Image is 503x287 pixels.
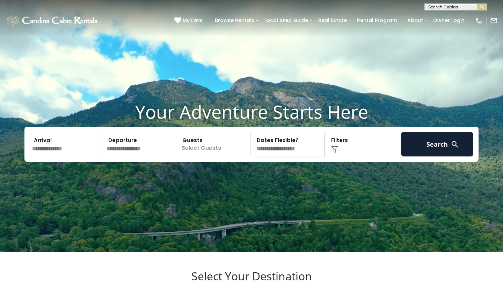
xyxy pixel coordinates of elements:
[353,15,401,26] a: Rental Program
[490,17,498,24] img: mail-regular-white.png
[261,15,312,26] a: Local Area Guide
[430,15,468,26] a: Owner Login
[401,132,473,156] button: Search
[315,15,350,26] a: Real Estate
[178,132,250,156] p: Select Guests
[174,17,204,24] a: My Favs
[331,146,338,153] img: filter--v1.png
[183,17,203,24] span: My Favs
[211,15,258,26] a: Browse Rentals
[475,17,483,24] img: phone-regular-white.png
[5,14,100,28] img: White-1-1-2.png
[5,101,498,122] h1: Your Adventure Starts Here
[404,15,427,26] a: About
[451,140,459,149] img: search-regular-white.png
